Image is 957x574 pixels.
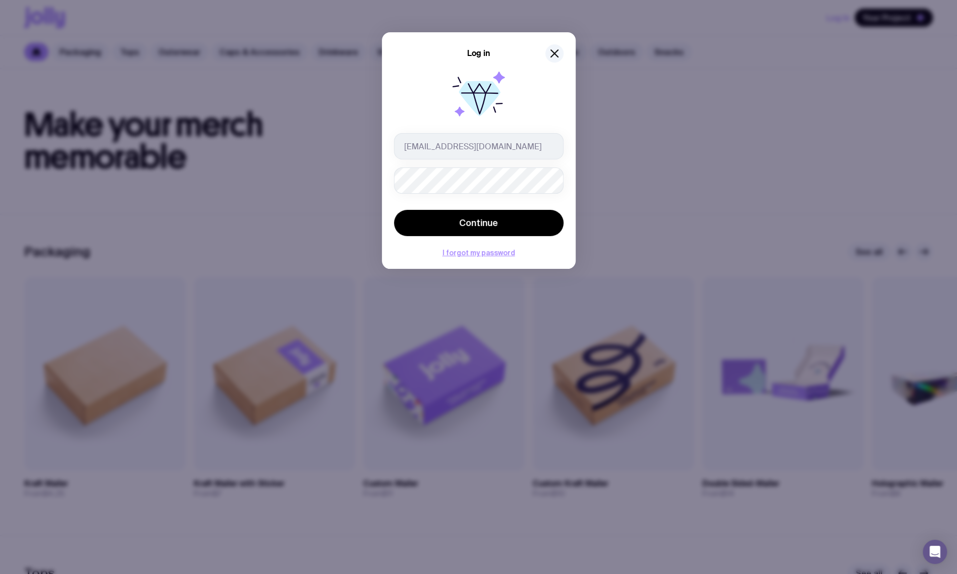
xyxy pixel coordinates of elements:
span: Continue [459,217,498,229]
input: you@email.com [394,133,564,159]
button: Continue [394,210,564,236]
div: Open Intercom Messenger [923,540,947,564]
button: I forgot my password [442,249,515,257]
h5: Log in [467,48,490,59]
